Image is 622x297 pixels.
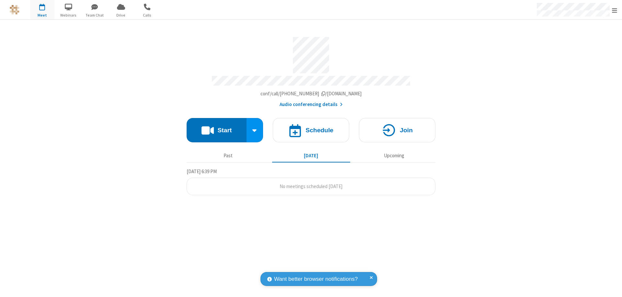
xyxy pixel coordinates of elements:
[109,12,133,18] span: Drive
[10,5,19,15] img: QA Selenium DO NOT DELETE OR CHANGE
[260,90,362,97] span: Copy my meeting room link
[56,12,81,18] span: Webinars
[187,118,247,142] button: Start
[359,118,435,142] button: Join
[274,275,358,283] span: Want better browser notifications?
[260,90,362,98] button: Copy my meeting room linkCopy my meeting room link
[355,149,433,162] button: Upcoming
[217,127,232,133] h4: Start
[187,32,435,108] section: Account details
[83,12,107,18] span: Team Chat
[135,12,159,18] span: Calls
[247,118,263,142] div: Start conference options
[187,168,217,174] span: [DATE] 6:39 PM
[280,101,343,108] button: Audio conferencing details
[189,149,267,162] button: Past
[187,168,435,196] section: Today's Meetings
[305,127,333,133] h4: Schedule
[280,183,342,189] span: No meetings scheduled [DATE]
[30,12,54,18] span: Meet
[273,118,349,142] button: Schedule
[272,149,350,162] button: [DATE]
[400,127,413,133] h4: Join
